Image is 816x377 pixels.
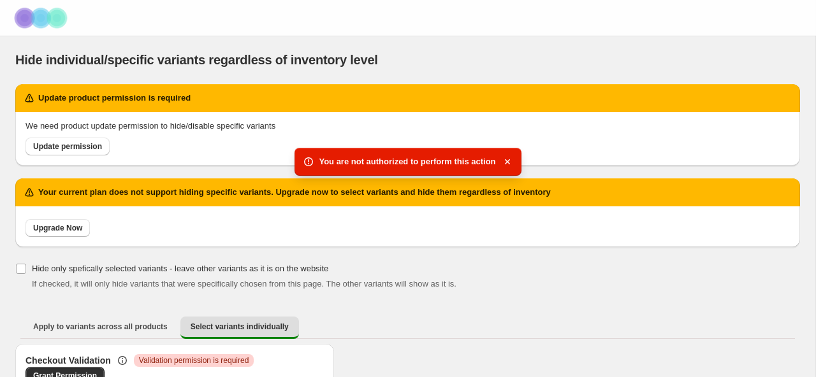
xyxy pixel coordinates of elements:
h2: Update product permission is required [38,92,191,104]
span: Validation permission is required [139,355,249,366]
span: Hide individual/specific variants regardless of inventory level [15,53,378,67]
h3: Checkout Validation [25,354,111,367]
span: Hide only spefically selected variants - leave other variants as it is on the website [32,264,328,273]
a: Upgrade Now [25,219,90,237]
a: Update permission [25,138,110,155]
button: Select variants individually [180,317,299,339]
span: If checked, it will only hide variants that were specifically chosen from this page. The other va... [32,279,456,288]
span: Apply to variants across all products [33,322,168,332]
span: Upgrade Now [33,223,82,233]
h2: Your current plan does not support hiding specific variants. Upgrade now to select variants and h... [38,186,551,199]
span: Select variants individually [191,322,289,332]
span: Update permission [33,141,102,152]
span: You are not authorized to perform this action [319,155,495,168]
span: We need product update permission to hide/disable specific variants [25,121,275,131]
button: Apply to variants across all products [23,317,178,337]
